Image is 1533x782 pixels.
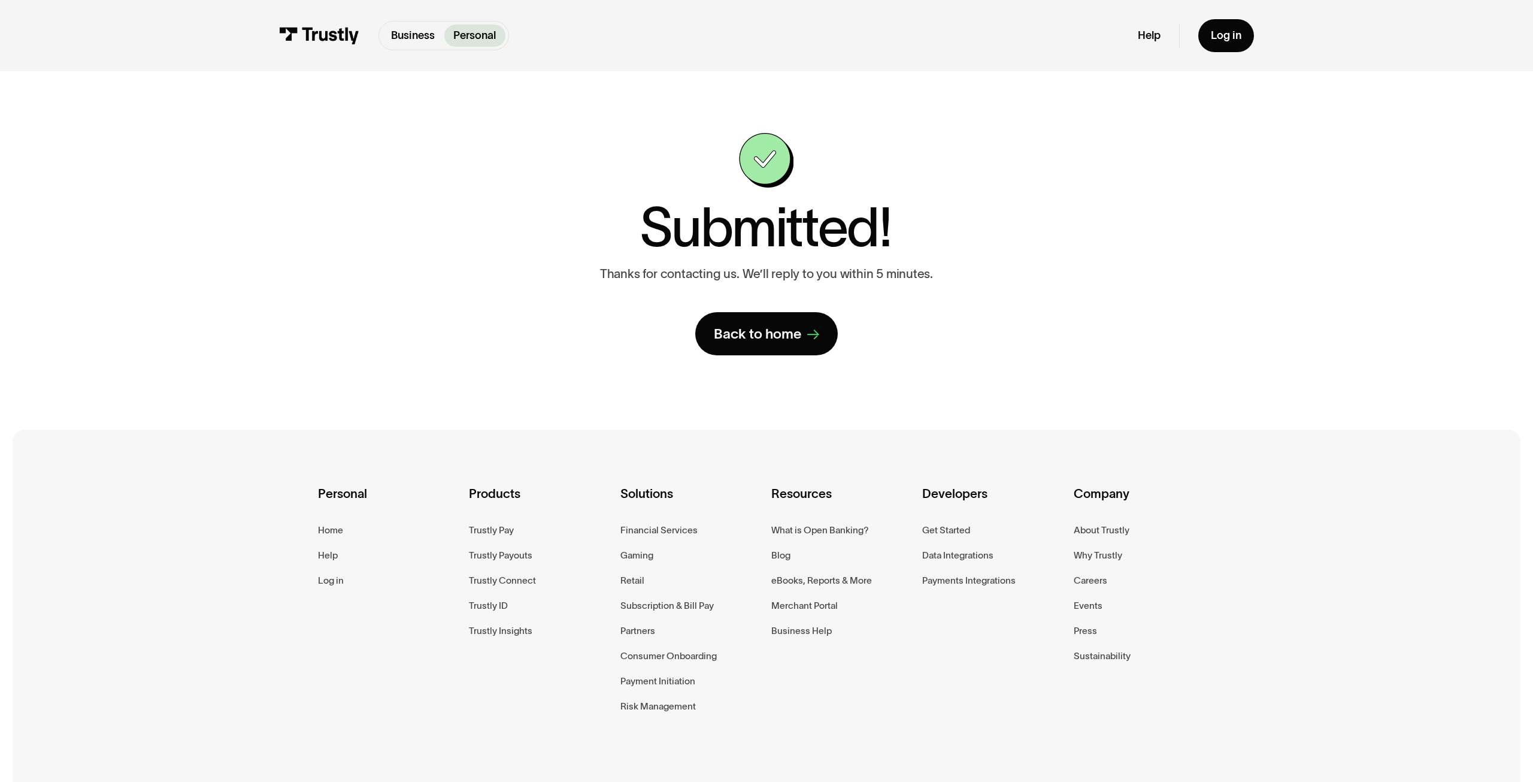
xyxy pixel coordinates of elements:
[771,484,913,523] div: Resources
[469,484,610,523] div: Products
[469,598,508,614] a: Trustly ID
[714,325,801,343] div: Back to home
[1074,523,1129,539] a: About Trustly
[391,28,435,44] p: Business
[444,25,505,47] a: Personal
[620,548,653,564] a: Gaming
[1211,29,1241,43] div: Log in
[318,573,344,589] a: Log in
[771,523,869,539] a: What is Open Banking?
[1074,484,1215,523] div: Company
[771,623,832,639] a: Business Help
[922,548,993,564] a: Data Integrations
[620,623,655,639] a: Partners
[469,548,532,564] a: Trustly Payouts
[1198,19,1253,52] a: Log in
[469,523,514,539] a: Trustly Pay
[640,200,891,254] h1: Submitted!
[620,674,695,690] a: Payment Initiation
[1074,623,1097,639] a: Press
[695,312,838,355] a: Back to home
[469,573,536,589] a: Trustly Connect
[279,27,359,44] img: Trustly Logo
[318,523,343,539] a: Home
[771,548,790,564] a: Blog
[1074,648,1131,665] a: Sustainability
[620,598,714,614] a: Subscription & Bill Pay
[1138,29,1161,43] a: Help
[382,25,444,47] a: Business
[620,484,762,523] div: Solutions
[1074,598,1102,614] a: Events
[771,573,872,589] a: eBooks, Reports & More
[620,699,696,715] a: Risk Management
[922,484,1064,523] div: Developers
[1074,573,1107,589] a: Careers
[1074,548,1122,564] a: Why Trustly
[620,523,698,539] a: Financial Services
[620,573,644,589] a: Retail
[318,548,338,564] a: Help
[922,573,1016,589] a: Payments Integrations
[469,623,532,639] a: Trustly Insights
[922,523,970,539] a: Get Started
[453,28,496,44] p: Personal
[771,598,838,614] a: Merchant Portal
[318,484,459,523] div: Personal
[600,267,933,282] p: Thanks for contacting us. We’ll reply to you within 5 minutes.
[620,648,717,665] a: Consumer Onboarding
